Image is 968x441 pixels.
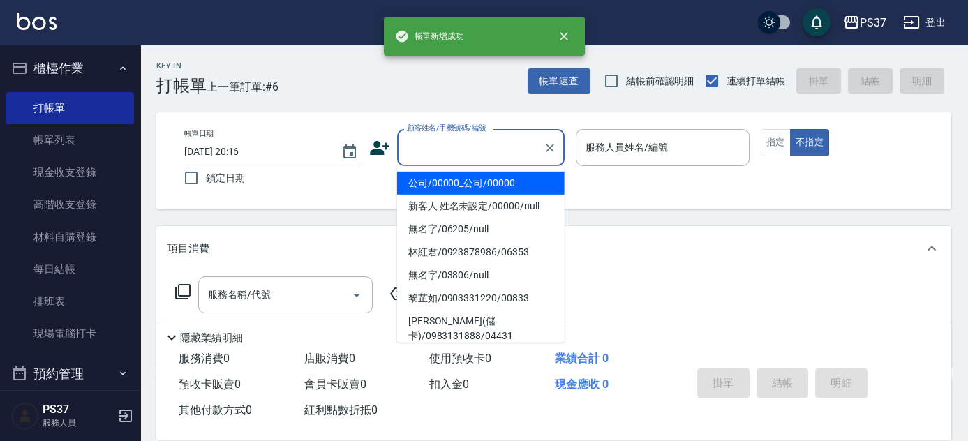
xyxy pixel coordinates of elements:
span: 現金應收 0 [555,378,609,391]
span: 連續打單結帳 [727,74,785,89]
span: 服務消費 0 [179,352,230,365]
span: 預收卡販賣 0 [179,378,241,391]
label: 顧客姓名/手機號碼/編號 [407,123,486,133]
label: 帳單日期 [184,128,214,139]
span: 扣入金 0 [429,378,469,391]
button: Open [345,284,368,306]
span: 紅利點數折抵 0 [304,403,378,417]
a: 帳單列表 [6,124,134,156]
a: 高階收支登錄 [6,188,134,221]
h3: 打帳單 [156,76,207,96]
span: 上一筆訂單:#6 [207,78,278,96]
li: 林紅君/0923878986/06353 [397,241,565,264]
a: 每日結帳 [6,253,134,285]
div: PS37 [860,14,886,31]
li: 無名字/03806/null [397,264,565,287]
button: save [803,8,831,36]
button: Choose date, selected date is 2025-08-15 [333,135,366,169]
button: Clear [540,138,560,158]
button: close [549,21,579,52]
a: 材料自購登錄 [6,221,134,253]
div: 項目消費 [156,226,951,271]
button: 不指定 [790,129,829,156]
li: 黎芷如/0903331220/00833 [397,287,565,310]
input: YYYY/MM/DD hh:mm [184,140,327,163]
span: 帳單新增成功 [395,29,465,43]
li: 新客人 姓名未設定/00000/null [397,195,565,218]
button: PS37 [837,8,892,37]
p: 服務人員 [43,417,114,429]
p: 項目消費 [167,241,209,256]
a: 排班表 [6,285,134,317]
span: 使用預收卡 0 [429,352,491,365]
button: 登出 [898,10,951,36]
h5: PS37 [43,403,114,417]
li: 公司/00000_公司/00000 [397,172,565,195]
span: 業績合計 0 [555,352,609,365]
span: 結帳前確認明細 [626,74,694,89]
a: 打帳單 [6,92,134,124]
span: 會員卡販賣 0 [304,378,366,391]
li: 無名字/06205/null [397,218,565,241]
button: 帳單速查 [528,68,590,94]
p: 隱藏業績明細 [180,331,243,345]
a: 現場電腦打卡 [6,317,134,350]
span: 店販消費 0 [304,352,355,365]
li: [PERSON_NAME](儲卡)/0983131888/04431 [397,310,565,347]
button: 指定 [761,129,791,156]
img: Person [11,402,39,430]
span: 鎖定日期 [206,171,245,186]
button: 預約管理 [6,356,134,392]
img: Logo [17,13,57,30]
button: 櫃檯作業 [6,50,134,87]
a: 現金收支登錄 [6,156,134,188]
h2: Key In [156,61,207,70]
span: 其他付款方式 0 [179,403,252,417]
